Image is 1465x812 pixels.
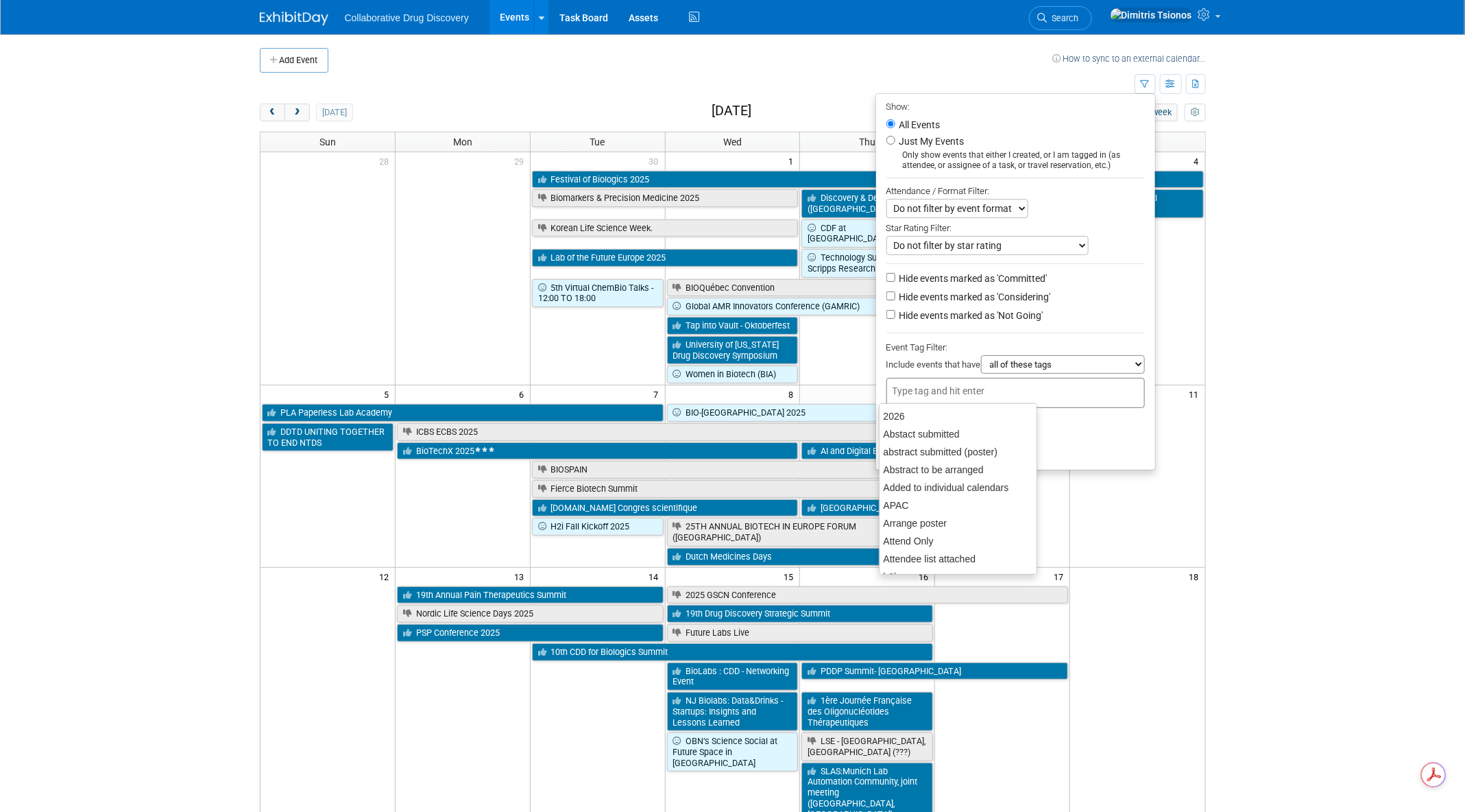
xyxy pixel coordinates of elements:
button: myCustomButton [1185,104,1205,121]
div: Include events that have [886,355,1145,378]
span: 18 [1188,568,1205,585]
h2: [DATE] [712,104,751,119]
span: 5 [383,385,395,403]
div: abstract submitted (poster) [880,443,1037,461]
a: How to sync to an external calendar... [1053,53,1206,64]
a: PSP Conference 2025 [397,624,664,642]
a: NJ Biolabs: Data&Drinks - Startups: Insights and Lessons Learned [667,692,799,731]
a: BIO‑[GEOGRAPHIC_DATA] 2025 [667,404,1069,422]
button: next [284,104,310,121]
a: LSE - [GEOGRAPHIC_DATA], [GEOGRAPHIC_DATA] (???) [801,732,933,761]
a: 19th Drug Discovery Strategic Summit [667,605,934,623]
label: All Events [897,120,941,130]
a: Fierce Biotech Summit [532,480,934,498]
div: Added to individual calendars [880,479,1037,497]
span: 28 [378,152,395,169]
a: Tap into Vault - Oktoberfest [667,317,799,335]
span: 12 [378,568,395,585]
a: 10th CDD for Biologics Summit [532,643,934,661]
div: Attend Only [880,532,1037,550]
a: Future Labs Live [667,624,934,642]
a: 25TH ANNUAL BIOTECH IN EUROPE FORUM ([GEOGRAPHIC_DATA]) [667,518,934,546]
span: Collaborative Drug Discovery [345,12,469,23]
a: Nordic Life Science Days 2025 [397,605,664,623]
img: ExhibitDay [260,12,328,25]
label: Hide events marked as 'Not Going' [897,309,1043,322]
label: Hide events marked as 'Committed' [897,272,1048,285]
a: Festival of Biologics 2025 [532,171,934,189]
a: OBN’s Science Social at Future Space in [GEOGRAPHIC_DATA] [667,732,799,772]
span: 17 [1052,568,1069,585]
span: 13 [513,568,530,585]
a: 2025 GSCN Conference [667,586,1069,604]
div: Show: [886,97,1145,115]
a: PLA Paperless Lab Academy [262,404,664,422]
a: CDF at [GEOGRAPHIC_DATA] [801,219,933,248]
button: Add Event [260,48,328,73]
div: Attendance / Format Filter: [886,183,1145,199]
a: 19th Annual Pain Therapeutics Summit [397,586,664,604]
label: Hide events marked as 'Considering' [897,290,1051,304]
span: 8 [787,385,799,403]
a: BIOSPAIN [532,461,934,479]
span: 6 [518,385,530,403]
a: Women in Biotech (BIA) [667,366,799,383]
a: Global AMR Innovators Conference (GAMRIC) [667,298,1069,315]
a: Korean Life Science Week. [532,219,799,237]
a: Discovery & Development/ Drug Discovery US ([GEOGRAPHIC_DATA])2025 [801,189,1068,217]
span: 11 [1188,385,1205,403]
span: 16 [917,568,934,585]
span: 1 [787,152,799,169]
i: Personalize Calendar [1191,108,1200,117]
a: [DOMAIN_NAME] Congres scientifique [532,499,799,517]
img: Dimitris Tsionos [1110,8,1193,23]
button: [DATE] [316,104,352,121]
span: 7 [653,385,665,403]
div: APAC [880,497,1037,514]
a: 1ère Journée Française des Oligonucléotides Thérapeutiques [801,692,933,731]
span: 14 [648,568,665,585]
a: University of [US_STATE] Drug Discovery Symposium [667,336,799,364]
div: 2026 [880,407,1037,425]
a: ICBS ECBS 2025 [397,423,933,441]
div: Star Rating Filter: [886,218,1145,236]
a: Search [1029,6,1092,30]
label: Just My Events [897,134,965,148]
span: 4 [1193,152,1205,169]
a: [GEOGRAPHIC_DATA] [801,499,933,517]
a: DDTD UNITING TOGETHER TO END NTDS [262,423,394,451]
span: 29 [513,152,530,169]
button: prev [260,104,285,121]
div: Abstact submitted [880,425,1037,443]
span: Tue [590,136,605,147]
div: Only show events that either I created, or I am tagged in (as attendee, or assignee of a task, or... [886,150,1145,171]
a: Biomarkers & Precision Medicine 2025 [532,189,799,207]
div: Event Tag Filter: [886,339,1145,355]
div: Abstract to be arranged [880,461,1037,479]
span: Search [1048,13,1079,23]
div: b2h [880,568,1037,586]
span: Mon [453,136,472,147]
input: Type tag and hit enter [893,384,1002,398]
span: Wed [723,136,742,147]
div: Attendee list attached [880,550,1037,568]
a: Lab of the Future Europe 2025 [532,249,799,267]
span: Thu [859,136,875,147]
div: Arrange poster [880,514,1037,532]
a: BioTechX 2025 [397,442,799,460]
a: BioLabs : CDD - Networking Event [667,662,799,691]
a: BIOQuébec Convention [667,279,1069,297]
span: 15 [782,568,799,585]
a: PDDP Summit- [GEOGRAPHIC_DATA] [801,662,1068,680]
button: week [1146,104,1178,121]
a: Dutch Medicines Days [667,548,934,566]
span: 30 [648,152,665,169]
a: 5th Virtual ChemBio Talks - 12:00 TO 18:00 [532,279,664,307]
a: Technology Summit at Scripps Research [801,249,933,277]
span: Sun [319,136,336,147]
a: AI and Digital Biology Symposium (ISSCR) [801,442,1068,460]
a: H2i Fall Kickoff 2025 [532,518,664,536]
